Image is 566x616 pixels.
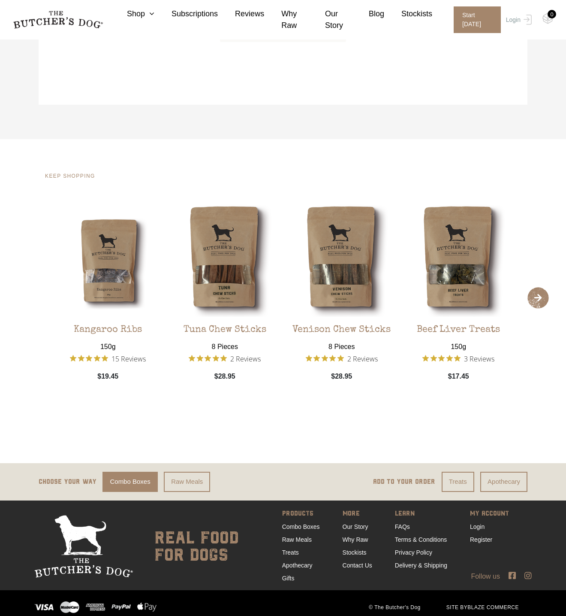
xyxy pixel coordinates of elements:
[282,562,313,569] a: Apothecary
[470,508,509,520] span: MY ACCOUNT
[306,352,378,365] button: Rated 5 out of 5 stars from 2 reviews. Jump to reviews.
[264,8,308,31] a: Why Raw
[17,287,39,309] span: Previous
[347,352,378,365] span: 2 Reviews
[480,472,527,492] a: Apothecary
[208,337,242,352] span: 8 Pieces
[395,562,447,569] a: Delivery & Shipping
[286,204,398,317] img: TBD_Venison_Chew-Sticks_Bag_480px.png
[110,8,154,20] a: Shop
[164,472,210,492] a: Raw Meals
[467,604,519,610] a: BLAZE COMMERCE
[70,352,146,365] button: Rated 4.9 out of 5 stars from 15 reviews. Jump to reviews.
[422,352,494,365] button: Rated 5 out of 5 stars from 3 reviews. Jump to reviews.
[292,317,391,337] div: Venison Chew Sticks
[434,604,532,611] span: SITE BY
[384,8,432,20] a: Stockists
[111,352,146,365] span: 15 Reviews
[446,337,470,352] span: 150g
[445,6,504,33] a: Start [DATE]
[218,8,264,20] a: Reviews
[395,523,410,530] a: FAQs
[343,562,372,569] a: Contact Us
[74,317,142,337] div: Kangaroo Ribs
[395,549,432,556] a: Privacy Policy
[102,472,157,492] a: Combo Boxes
[343,508,372,520] span: MORE
[470,523,485,530] a: Login
[352,8,384,20] a: Blog
[395,508,447,520] span: LEARN
[356,604,433,611] span: © The Butcher's Dog
[504,6,532,33] a: Login
[373,476,435,487] p: ADD TO YOUR ORDER
[169,204,281,317] img: TBD_Tuna_Chew-Sticks_Bag_480px-1.png
[464,352,494,365] span: 3 Reviews
[214,371,235,382] span: $28.95
[324,337,359,352] span: 8 Pieces
[343,536,368,543] a: Why Raw
[97,371,118,382] span: $19.45
[454,6,501,33] span: Start [DATE]
[282,575,295,582] a: Gifts
[402,204,515,317] img: TBD_Beef-Liver_Treat_480px-1.png
[39,476,96,487] p: Choose your way
[282,536,312,543] a: Raw Meals
[282,523,320,530] a: Combo Boxes
[542,13,553,24] img: TBD_Cart-Empty.png
[189,352,261,365] button: Rated 5 out of 5 stars from 2 reviews. Jump to reviews.
[45,173,521,179] h4: KEEP SHOPPING
[308,8,352,31] a: Our Story
[448,371,469,382] span: $17.45
[343,549,367,556] a: Stockists
[548,10,556,18] div: 0
[282,508,320,520] span: PRODUCTS
[230,352,261,365] span: 2 Reviews
[184,317,266,337] div: Tuna Chew Sticks
[282,549,299,556] a: Treats
[470,536,492,543] a: Register
[154,8,218,20] a: Subscriptions
[343,523,368,530] a: Our Story
[442,472,474,492] a: Treats
[52,204,165,317] img: TBD_Kangaroo-Ribs_Treat_480px.png
[331,371,352,382] span: $28.95
[146,515,239,578] div: real food for dogs
[395,536,447,543] a: Terms & Conditions
[527,287,549,309] span: Next
[417,317,500,337] div: Beef Liver Treats
[96,337,120,352] span: 150g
